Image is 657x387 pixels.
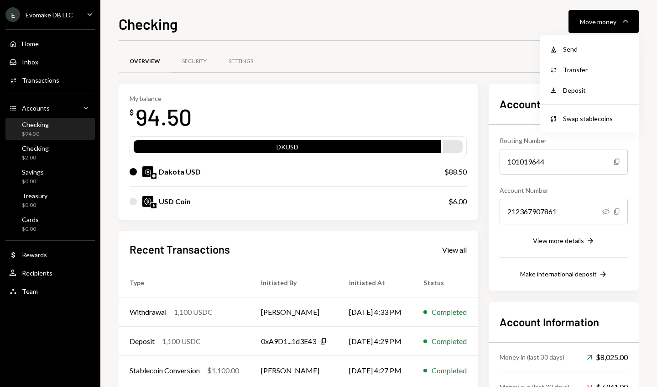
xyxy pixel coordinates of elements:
[5,7,20,22] div: E
[22,201,47,209] div: $0.00
[5,246,95,263] a: Rewards
[130,95,192,102] div: My balance
[22,192,47,200] div: Treasury
[151,203,156,208] img: ethereum-mainnet
[568,10,639,33] button: Move money
[5,142,95,164] a: Checking$2.00
[338,297,412,327] td: [DATE] 4:33 PM
[22,58,38,66] div: Inbox
[5,283,95,299] a: Team
[130,242,230,257] h2: Recent Transactions
[5,189,95,211] a: Treasury$0.00
[563,65,630,74] div: Transfer
[130,307,167,318] div: Withdrawal
[119,15,178,33] h1: Checking
[22,130,49,138] div: $94.50
[580,17,616,27] div: Move money
[500,186,628,195] div: Account Number
[22,225,39,233] div: $0.00
[26,11,73,19] div: Evomake DB LLC
[5,213,95,235] a: Cards$0.00
[412,268,478,297] th: Status
[5,72,95,88] a: Transactions
[533,237,584,244] div: View more details
[22,144,49,152] div: Checking
[22,121,49,128] div: Checking
[174,307,213,318] div: 1,100 USDC
[5,100,95,116] a: Accounts
[142,196,153,207] img: USDC
[22,287,38,295] div: Team
[5,118,95,140] a: Checking$94.50
[500,96,628,111] h2: Account Details
[5,53,95,70] a: Inbox
[250,297,338,327] td: [PERSON_NAME]
[5,165,95,187] a: Savings$0.00
[250,268,338,297] th: Initiated By
[159,196,191,207] div: USD Coin
[563,44,630,54] div: Send
[444,166,467,177] div: $88.50
[182,58,207,65] div: Security
[500,352,564,362] div: Money in (last 30 days)
[119,268,250,297] th: Type
[5,265,95,281] a: Recipients
[432,307,467,318] div: Completed
[442,245,467,254] div: View all
[171,50,218,73] a: Security
[563,114,630,123] div: Swap stablecoins
[22,269,52,277] div: Recipients
[432,365,467,376] div: Completed
[563,85,630,95] div: Deposit
[5,35,95,52] a: Home
[520,270,597,278] div: Make international deposit
[500,314,628,329] h2: Account Information
[130,336,155,347] div: Deposit
[136,102,192,131] div: 94.50
[448,196,467,207] div: $6.00
[500,136,628,145] div: Routing Number
[162,336,201,347] div: 1,100 USDC
[520,270,608,280] button: Make international deposit
[218,50,264,73] a: Settings
[130,58,160,65] div: Overview
[587,352,628,363] div: $8,025.00
[130,365,200,376] div: Stablecoin Conversion
[142,166,153,177] img: DKUSD
[22,251,47,259] div: Rewards
[261,336,316,347] div: 0xA9D1...1d3E43
[533,236,595,246] button: View more details
[22,216,39,223] div: Cards
[338,268,412,297] th: Initiated At
[500,199,628,224] div: 212367907861
[159,166,201,177] div: Dakota USD
[22,40,39,48] div: Home
[151,173,156,179] img: base-mainnet
[250,356,338,385] td: [PERSON_NAME]
[207,365,239,376] div: $1,100.00
[338,356,412,385] td: [DATE] 4:27 PM
[338,327,412,356] td: [DATE] 4:29 PM
[442,244,467,254] a: View all
[130,108,134,117] div: $
[432,336,467,347] div: Completed
[229,58,253,65] div: Settings
[22,76,59,84] div: Transactions
[22,178,44,186] div: $0.00
[134,142,441,155] div: DKUSD
[500,149,628,175] div: 101019644
[22,168,44,176] div: Savings
[119,50,171,73] a: Overview
[22,154,49,162] div: $2.00
[22,104,50,112] div: Accounts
